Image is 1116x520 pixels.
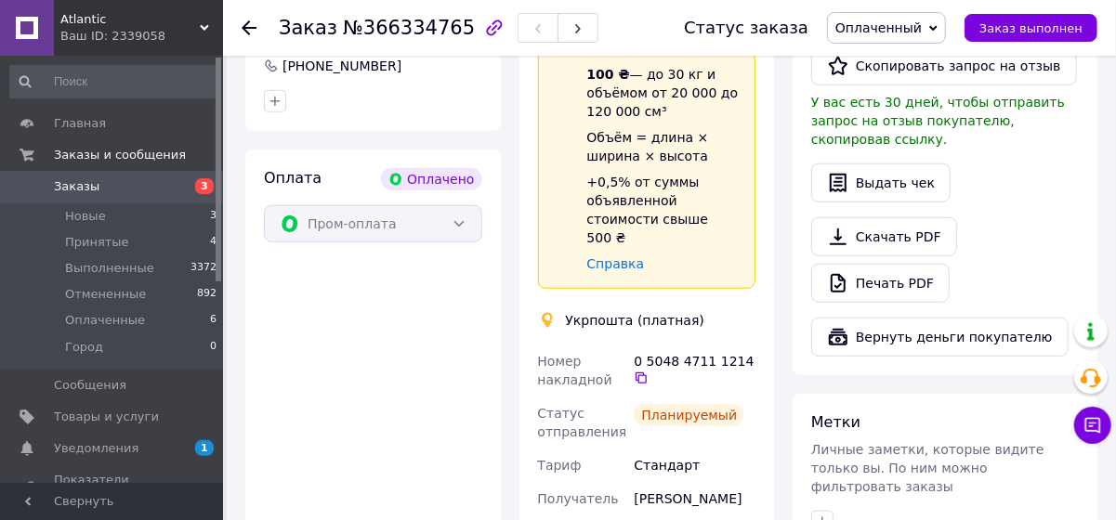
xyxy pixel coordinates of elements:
span: Принятые [65,234,129,251]
span: Оплаченные [65,312,145,329]
span: Заказы и сообщения [54,147,186,163]
input: Поиск [9,65,218,98]
span: Заказы [54,178,99,195]
span: Показатели работы компании [54,472,172,505]
div: Вернуться назад [242,19,256,37]
button: Чат с покупателем [1074,407,1111,444]
span: 3 [210,208,217,225]
span: 892 [197,286,217,303]
span: Город [65,339,103,356]
span: Сообщения [54,377,126,394]
span: Новые [65,208,106,225]
span: Личные заметки, которые видите только вы. По ним можно фильтровать заказы [811,442,1044,494]
span: Заказ выполнен [979,21,1083,35]
span: 100 ₴ [587,67,630,82]
span: Метки [811,413,860,431]
span: Заказ [279,17,337,39]
div: [PHONE_NUMBER] [281,57,403,75]
button: Заказ выполнен [965,14,1097,42]
span: 1 [195,440,214,456]
div: 0 5048 4711 1214 [634,352,755,385]
div: [PERSON_NAME] [630,482,759,515]
button: Вернуть деньги покупателю [811,318,1069,357]
div: Объём = длина × ширина × высота [587,128,741,165]
span: 6 [210,312,217,329]
div: — до 30 кг и объёмом от 20 000 до 120 000 см³ [587,65,741,121]
span: Оплата [264,169,322,187]
span: №366334765 [343,17,475,39]
span: Тариф [538,458,582,473]
button: Скопировать запрос на отзыв [811,46,1077,85]
span: Получатель [538,491,619,506]
div: Ваш ID: 2339058 [60,28,223,45]
div: Оплачено [381,168,481,190]
div: +0,5% от суммы объявленной стоимости свыше 500 ₴ [587,173,741,247]
span: Статус отправления [538,406,627,439]
a: Справка [587,256,645,271]
span: Номер накладной [538,354,612,387]
span: Выполненные [65,260,154,277]
span: 0 [210,339,217,356]
span: Главная [54,115,106,132]
span: Atlantic [60,11,200,28]
a: Печать PDF [811,264,950,303]
div: Укрпошта (платная) [561,311,710,330]
span: Отмененные [65,286,146,303]
div: Стандарт [630,448,759,482]
span: 3372 [190,260,217,277]
span: Оплаченный [835,20,922,35]
span: Уведомления [54,440,138,457]
span: 3 [195,178,214,194]
div: Планируемый [634,404,744,426]
span: 4 [210,234,217,251]
span: Товары и услуги [54,409,159,425]
span: У вас есть 30 дней, чтобы отправить запрос на отзыв покупателю, скопировав ссылку. [811,95,1065,147]
div: Статус заказа [684,19,808,37]
button: Выдать чек [811,163,951,202]
a: Скачать PDF [811,217,957,256]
